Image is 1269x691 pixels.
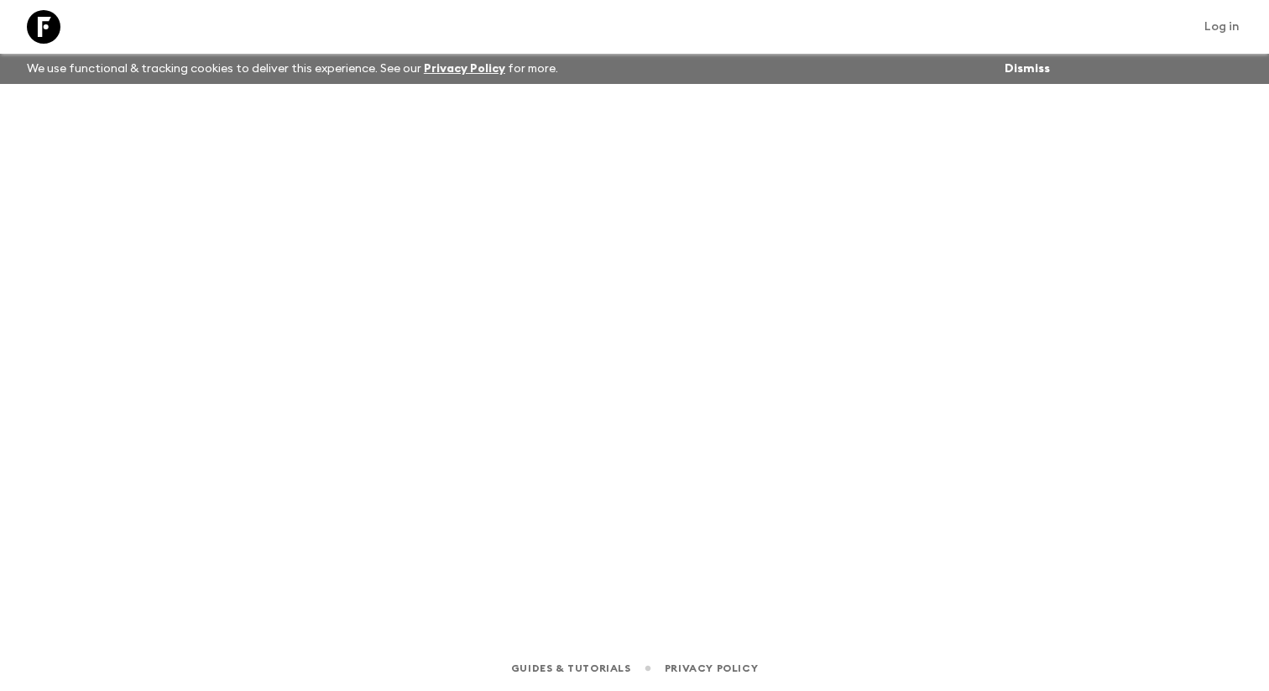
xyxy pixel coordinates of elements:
a: Privacy Policy [665,659,758,678]
button: Dismiss [1000,57,1054,81]
a: Guides & Tutorials [511,659,631,678]
p: We use functional & tracking cookies to deliver this experience. See our for more. [20,54,565,84]
a: Log in [1195,15,1249,39]
a: Privacy Policy [424,63,505,75]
